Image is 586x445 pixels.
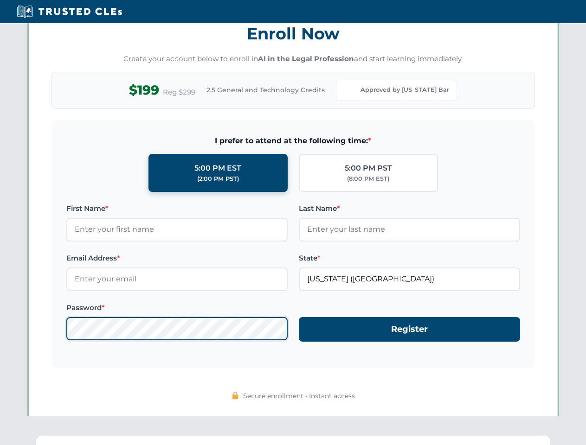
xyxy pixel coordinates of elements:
img: Florida Bar [344,84,357,97]
span: Approved by [US_STATE] Bar [361,85,449,95]
span: I prefer to attend at the following time: [66,135,520,147]
img: 🔒 [232,392,239,399]
span: Reg $299 [163,87,195,98]
div: 5:00 PM EST [194,162,241,174]
h3: Enroll Now [52,19,535,48]
div: (8:00 PM EST) [347,174,389,184]
label: Password [66,302,288,313]
label: First Name [66,203,288,214]
span: $199 [129,80,159,101]
label: Last Name [299,203,520,214]
input: Enter your last name [299,218,520,241]
label: State [299,253,520,264]
div: 5:00 PM PST [345,162,392,174]
button: Register [299,317,520,342]
span: Secure enrollment • Instant access [243,391,355,401]
input: Enter your first name [66,218,288,241]
span: 2.5 General and Technology Credits [206,85,325,95]
p: Create your account below to enroll in and start learning immediately. [52,54,535,64]
input: Enter your email [66,267,288,291]
img: Trusted CLEs [14,5,125,19]
input: Florida (FL) [299,267,520,291]
div: (2:00 PM PST) [197,174,239,184]
strong: AI in the Legal Profession [258,54,354,63]
label: Email Address [66,253,288,264]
